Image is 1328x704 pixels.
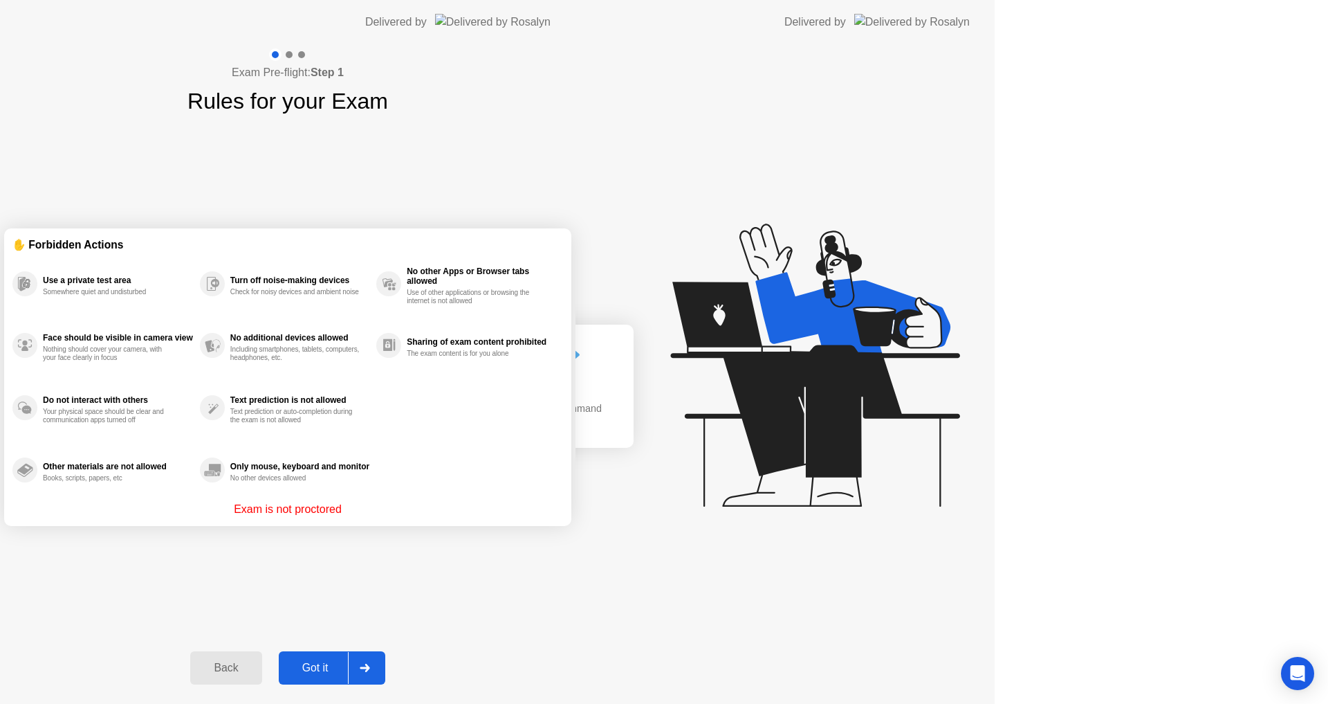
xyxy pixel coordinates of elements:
div: Delivered by [784,14,846,30]
div: Including smartphones, tablets, computers, headphones, etc. [230,345,361,362]
div: Books, scripts, papers, etc [43,474,174,482]
div: No additional devices allowed [230,333,369,343]
div: Open Intercom Messenger [1281,657,1314,690]
div: Use a private test area [43,276,193,285]
div: Text prediction or auto-completion during the exam is not allowed [230,408,361,424]
h4: Exam Pre-flight: [232,64,344,81]
div: Text prediction is not allowed [230,395,369,405]
h1: Rules for your Exam [187,84,388,118]
div: Got it [283,662,348,674]
button: Got it [279,651,385,685]
div: ✋ Forbidden Actions [12,237,563,253]
div: Turn off noise-making devices [230,276,369,285]
div: Check for noisy devices and ambient noise [230,288,361,296]
div: No other Apps or Browser tabs allowed [407,267,556,286]
div: Back [194,662,257,674]
img: Delivered by Rosalyn [854,14,970,30]
div: The exam content is for you alone [407,350,537,358]
div: Use of other applications or browsing the internet is not allowed [407,289,537,305]
button: Back [190,651,261,685]
div: Only mouse, keyboard and monitor [230,462,369,471]
p: Exam is not proctored [234,501,342,518]
div: Do not interact with others [43,395,193,405]
div: Delivered by [365,14,427,30]
div: Nothing should cover your camera, with your face clearly in focus [43,345,174,362]
div: Other materials are not allowed [43,462,193,471]
div: Your physical space should be clear and communication apps turned off [43,408,174,424]
b: Step 1 [311,66,344,78]
div: Face should be visible in camera view [43,333,193,343]
div: Sharing of exam content prohibited [407,337,556,347]
div: Somewhere quiet and undisturbed [43,288,174,296]
div: No other devices allowed [230,474,361,482]
img: Delivered by Rosalyn [435,14,551,30]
